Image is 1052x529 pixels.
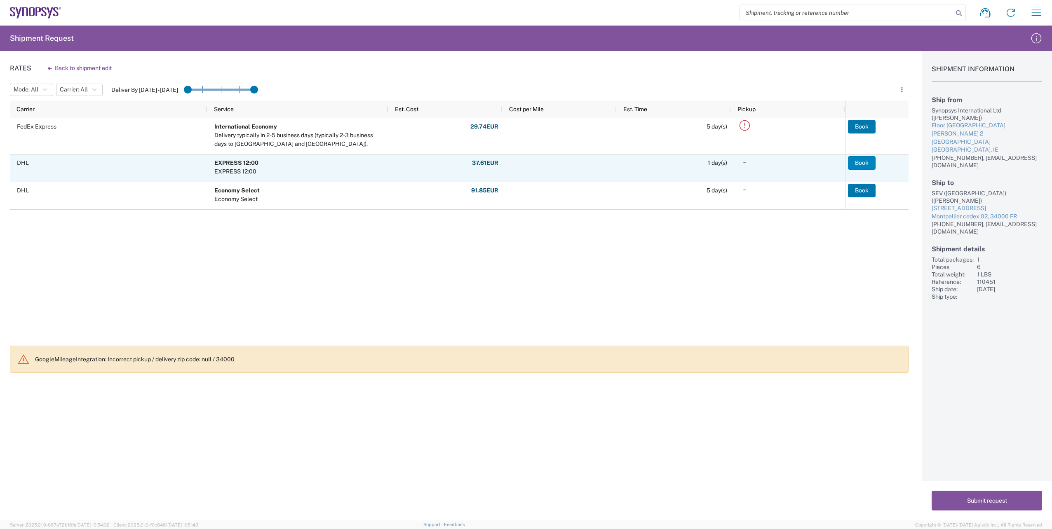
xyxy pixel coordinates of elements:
div: EXPRESS 12:00 [214,167,258,176]
h1: Rates [10,64,31,72]
h1: Shipment Information [932,65,1042,82]
button: 37.61EUR [472,156,499,169]
span: DHL [17,187,29,194]
a: [STREET_ADDRESS]Montpellier cedex 02, 34000 FR [932,204,1042,220]
button: Book [848,156,876,169]
div: [GEOGRAPHIC_DATA], IE [932,146,1042,154]
button: Submit request [932,491,1042,510]
div: EXPRESS 12:00 [214,159,258,167]
div: 1 [977,256,1042,263]
span: Pickup [737,106,756,112]
p: GoogleMileageIntegration: Incorrect pickup / delivery zip code: null / 34000 [35,356,902,363]
div: Ship date: [932,286,974,293]
div: [PHONE_NUMBER], [EMAIL_ADDRESS][DOMAIN_NAME] [932,220,1042,235]
span: Carrier [16,106,35,112]
span: Service [214,106,234,112]
input: Shipment, tracking or reference number [740,5,953,21]
span: 91.85 EUR [471,187,498,194]
span: Copyright © [DATE]-[DATE] Agistix Inc., All Rights Reserved [915,521,1042,529]
span: Carrier: All [60,86,88,94]
button: Book [848,120,876,133]
h2: Shipment details [932,245,1042,253]
div: International Economy [214,122,385,131]
button: Carrier: All [56,84,103,96]
button: 29.74EUR [470,120,499,133]
div: Floor [GEOGRAPHIC_DATA][PERSON_NAME] 2 [GEOGRAPHIC_DATA] [932,122,1042,146]
span: Client: 2025.21.0-f0c8481 [113,522,198,527]
div: Total weight: [932,271,974,278]
span: 29.74 EUR [470,123,498,131]
button: 91.85EUR [471,184,499,197]
span: DHL [17,159,29,166]
div: Economy Select [214,186,260,195]
button: Back to shipment edit [41,61,118,75]
span: 37.61 EUR [472,159,498,167]
div: 6 [977,263,1042,271]
a: Floor [GEOGRAPHIC_DATA][PERSON_NAME] 2 [GEOGRAPHIC_DATA][GEOGRAPHIC_DATA], IE [932,122,1042,154]
div: Reference: [932,278,974,286]
span: Server: 2025.21.0-667a72bf6fa [10,522,110,527]
div: Montpellier cedex 02, 34000 FR [932,213,1042,221]
label: Deliver By [DATE] - [DATE] [111,86,178,94]
span: [DATE] 11:51:43 [167,522,198,527]
div: [PHONE_NUMBER], [EMAIL_ADDRESS][DOMAIN_NAME] [932,154,1042,169]
span: 5 day(s) [707,123,727,130]
h2: Ship from [932,96,1042,104]
div: Ship type: [932,293,974,300]
span: Cost per Mile [509,106,544,112]
div: Delivery typically in 2-5 business days (typically 2-3 business days to Canada and Mexico). [214,131,385,148]
div: [STREET_ADDRESS] [932,204,1042,213]
button: Mode: All [10,84,53,96]
span: [DATE] 10:54:32 [76,522,110,527]
span: FedEx Express [17,123,56,130]
div: SEV ([GEOGRAPHIC_DATA]) ([PERSON_NAME]) [932,190,1042,204]
span: Mode: All [14,86,38,94]
div: Economy Select [214,195,260,204]
span: 5 day(s) [707,187,727,194]
span: Est. Time [623,106,647,112]
button: Book [848,184,876,197]
a: Feedback [444,522,465,527]
div: Pieces [932,263,974,271]
a: Support [423,522,444,527]
div: Synopsys International Ltd ([PERSON_NAME]) [932,107,1042,122]
div: Total packages: [932,256,974,263]
div: 1 LBS [977,271,1042,278]
span: 1 day(s) [708,159,727,166]
div: 110451 [977,278,1042,286]
h2: Ship to [932,179,1042,187]
span: Est. Cost [395,106,418,112]
div: [DATE] [977,286,1042,293]
h2: Shipment Request [10,33,74,43]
